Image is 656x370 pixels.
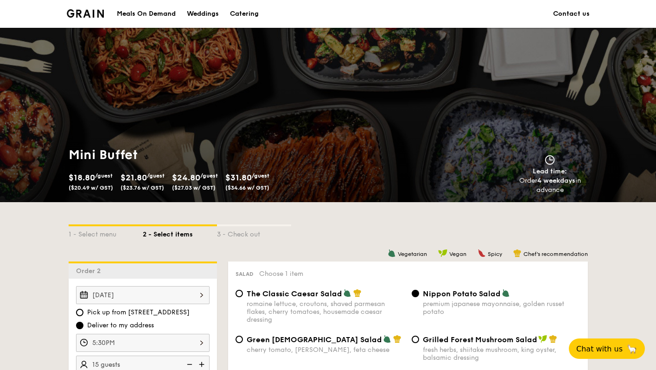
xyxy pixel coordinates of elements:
img: icon-vegetarian.fe4039eb.svg [383,335,391,343]
img: icon-chef-hat.a58ddaea.svg [513,249,522,257]
span: Lead time: [533,167,567,175]
button: Chat with us🦙 [569,338,645,359]
img: icon-spicy.37a8142b.svg [478,249,486,257]
div: 2 - Select items [143,226,217,239]
div: fresh herbs, shiitake mushroom, king oyster, balsamic dressing [423,346,580,362]
span: 🦙 [626,344,637,354]
img: icon-vegetarian.fe4039eb.svg [343,289,351,297]
span: ($34.66 w/ GST) [225,185,269,191]
img: icon-chef-hat.a58ddaea.svg [393,335,401,343]
span: ($27.03 w/ GST) [172,185,216,191]
span: $31.80 [225,172,252,183]
span: $24.80 [172,172,200,183]
span: Vegan [449,251,466,257]
div: Order in advance [509,176,592,195]
span: Nippon Potato Salad [423,289,501,298]
span: ($20.49 w/ GST) [69,185,113,191]
span: Grilled Forest Mushroom Salad [423,335,537,344]
span: Pick up from [STREET_ADDRESS] [87,308,190,317]
div: premium japanese mayonnaise, golden russet potato [423,300,580,316]
span: /guest [252,172,269,179]
span: /guest [147,172,165,179]
div: cherry tomato, [PERSON_NAME], feta cheese [247,346,404,354]
img: icon-vegetarian.fe4039eb.svg [388,249,396,257]
strong: 4 weekdays [537,177,575,185]
img: icon-clock.2db775ea.svg [543,155,557,165]
span: Chef's recommendation [523,251,588,257]
input: Grilled Forest Mushroom Saladfresh herbs, shiitake mushroom, king oyster, balsamic dressing [412,336,419,343]
img: icon-chef-hat.a58ddaea.svg [353,289,362,297]
input: Green [DEMOGRAPHIC_DATA] Saladcherry tomato, [PERSON_NAME], feta cheese [236,336,243,343]
h1: Mini Buffet [69,147,325,163]
input: Deliver to my address [76,322,83,329]
span: The Classic Caesar Salad [247,289,342,298]
span: $21.80 [121,172,147,183]
img: Grain [67,9,104,18]
div: 1 - Select menu [69,226,143,239]
input: Nippon Potato Saladpremium japanese mayonnaise, golden russet potato [412,290,419,297]
input: The Classic Caesar Saladromaine lettuce, croutons, shaved parmesan flakes, cherry tomatoes, house... [236,290,243,297]
span: Salad [236,271,254,277]
img: icon-chef-hat.a58ddaea.svg [549,335,557,343]
span: Chat with us [576,344,623,353]
img: icon-vegetarian.fe4039eb.svg [502,289,510,297]
span: /guest [95,172,113,179]
input: Pick up from [STREET_ADDRESS] [76,309,83,316]
span: Deliver to my address [87,321,154,330]
span: $18.80 [69,172,95,183]
input: Event date [76,286,210,304]
div: romaine lettuce, croutons, shaved parmesan flakes, cherry tomatoes, housemade caesar dressing [247,300,404,324]
img: icon-vegan.f8ff3823.svg [438,249,447,257]
span: Spicy [488,251,502,257]
span: /guest [200,172,218,179]
input: Event time [76,334,210,352]
span: Vegetarian [398,251,427,257]
span: Green [DEMOGRAPHIC_DATA] Salad [247,335,382,344]
a: Logotype [67,9,104,18]
div: 3 - Check out [217,226,291,239]
span: Order 2 [76,267,104,275]
span: Choose 1 item [259,270,303,278]
img: icon-vegan.f8ff3823.svg [538,335,548,343]
span: ($23.76 w/ GST) [121,185,164,191]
